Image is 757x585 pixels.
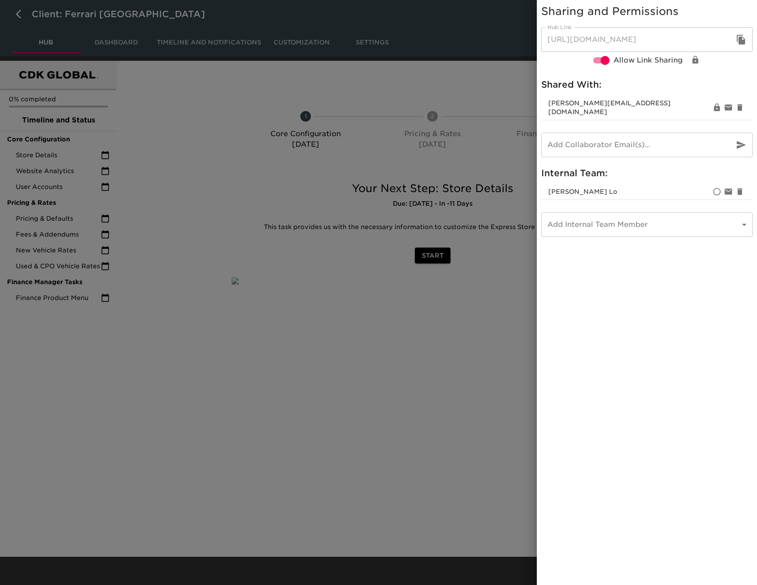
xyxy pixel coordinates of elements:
div: ​ [541,212,753,237]
div: Disable notifications for kevin.lo@roadster.com [723,186,734,197]
h5: Sharing and Permissions [541,4,753,19]
div: Set as primay account owner [711,186,723,197]
h6: Internal Team: [541,166,753,180]
span: [PERSON_NAME][EMAIL_ADDRESS][DOMAIN_NAME] [548,99,711,116]
span: kevin.lo@roadster.com [548,188,617,195]
div: Remove kevin.lo@roadster.com [734,186,746,197]
div: Remove eddie@ferrarisouthbay.com [734,102,746,113]
div: Resend invite email to eddie@ferrarisouthbay.com [723,102,734,113]
div: Change View/Edit Permissions for eddie@ferrarisouthbay.com [711,102,723,113]
span: Allow Link Sharing [613,55,683,66]
h6: Shared With: [541,78,753,92]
